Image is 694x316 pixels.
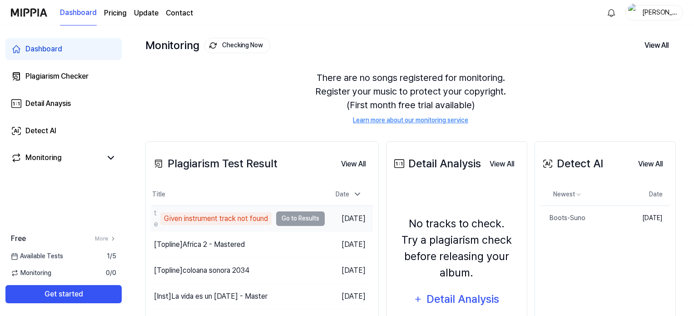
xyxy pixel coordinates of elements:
[482,155,521,173] a: View All
[540,213,585,223] div: Boots-Suno
[11,268,51,278] span: Monitoring
[408,288,505,310] button: Detail Analysis
[5,38,122,60] a: Dashboard
[134,8,159,19] a: Update
[166,8,193,19] a: Contact
[154,239,245,250] div: [Topline] Africa 2 - Mastered
[106,268,116,278] span: 0 / 0
[617,184,670,206] th: Date
[5,285,122,303] button: Get started
[392,155,481,172] div: Detail Analysis
[154,291,268,302] div: [Inst] La vida es un [DATE] - Master
[145,60,676,136] div: There are no songs registered for monitoring. Register your music to protect your copyright. (Fir...
[209,42,217,49] img: monitoring Icon
[151,184,325,206] th: Title
[151,155,278,172] div: Plagiarism Test Result
[25,125,56,136] div: Detect AI
[25,44,62,55] div: Dashboard
[325,231,373,257] td: [DATE]
[631,155,670,173] a: View All
[25,71,89,82] div: Plagiarism Checker
[154,208,158,230] div: test
[25,98,71,109] div: Detail Anaysis
[11,233,26,244] span: Free
[540,155,603,172] div: Detect AI
[154,265,249,276] div: [Topline] coloana sonora 2034
[637,36,676,55] button: View All
[325,206,373,231] td: [DATE]
[95,235,116,243] a: More
[332,187,366,202] div: Date
[160,212,272,225] div: Given instrument track not found
[25,152,62,163] div: Monitoring
[625,5,683,20] button: profile[PERSON_NAME]
[606,7,617,18] img: 알림
[60,0,97,25] a: Dashboard
[5,120,122,142] a: Detect AI
[334,155,373,173] button: View All
[104,8,127,19] a: Pricing
[642,7,677,17] div: [PERSON_NAME]
[540,206,617,230] a: Boots-Suno
[325,283,373,309] td: [DATE]
[628,4,639,22] img: profile
[325,257,373,283] td: [DATE]
[617,206,670,230] td: [DATE]
[426,291,500,308] div: Detail Analysis
[631,155,670,173] button: View All
[334,155,373,173] a: View All
[353,115,468,125] a: Learn more about our monitoring service
[204,38,270,53] button: Checking Now
[392,216,521,281] div: No tracks to check. Try a plagiarism check before releasing your album.
[145,38,270,53] div: Monitoring
[5,65,122,87] a: Plagiarism Checker
[11,251,63,261] span: Available Tests
[5,93,122,115] a: Detail Anaysis
[11,152,102,163] a: Monitoring
[107,251,116,261] span: 1 / 5
[482,155,521,173] button: View All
